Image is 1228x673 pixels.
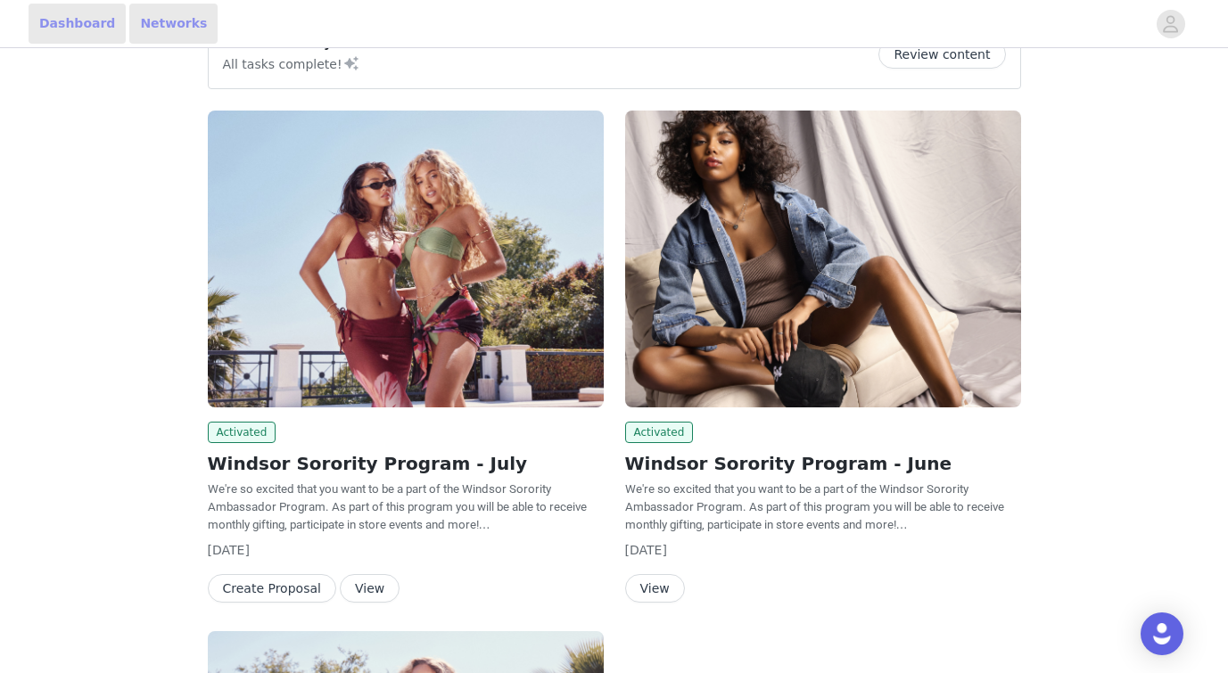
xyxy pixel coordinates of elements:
button: Create Proposal [208,574,336,603]
button: Review content [878,40,1005,69]
div: Open Intercom Messenger [1141,612,1183,655]
button: View [625,574,685,603]
img: Windsor [625,111,1021,407]
span: Activated [625,422,694,443]
p: All tasks complete! [223,53,360,74]
span: We're so excited that you want to be a part of the Windsor Sorority Ambassador Program. As part o... [625,482,1004,531]
img: Windsor [208,111,604,407]
a: View [625,582,685,595]
button: View [340,574,400,603]
a: Dashboard [29,4,126,44]
h2: Windsor Sorority Program - July [208,450,604,477]
span: [DATE] [208,543,250,557]
span: We're so excited that you want to be a part of the Windsor Sorority Ambassador Program. As part o... [208,482,587,531]
span: Activated [208,422,276,443]
div: avatar [1162,10,1179,38]
h2: Windsor Sorority Program - June [625,450,1021,477]
span: [DATE] [625,543,667,557]
a: View [340,582,400,595]
a: Networks [129,4,218,44]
